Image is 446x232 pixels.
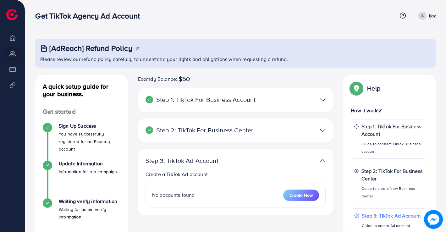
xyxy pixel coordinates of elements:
[35,83,128,98] h4: A quick setup guide for your business.
[424,210,443,229] img: image
[59,123,120,129] h4: Sign Up Success
[362,212,421,219] p: Step 3: TikTok Ad Account
[320,95,326,104] img: TikTok partner
[320,156,326,165] img: TikTok partner
[361,167,424,182] p: Step 2: TikTok For Business Center
[35,161,128,198] li: Update Information
[361,123,424,138] p: Step 1: TikTok For Business Account
[40,55,432,63] p: Please review our refund policy carefully to understand your rights and obligations when requesti...
[416,12,436,20] a: Ijaz
[146,126,262,134] p: Step 2: TikTok For Business Center
[49,44,132,53] h3: [AdReach] Refund Policy
[35,108,128,116] h4: Get started
[429,12,436,19] p: Ijaz
[146,157,262,164] p: Step 3: TikTok Ad Account
[59,168,118,175] p: Information for run campaign.
[283,190,319,201] button: Create New
[59,206,120,221] p: Waiting for admin verify information.
[59,130,120,153] p: You have successfully registered for an Ecomdy account
[351,83,362,94] img: Popup guide
[361,185,424,200] p: Guide to create New Business Center
[289,192,313,198] span: Create New
[152,191,195,198] span: No accounts found
[320,126,326,135] img: TikTok partner
[179,75,190,83] span: $50
[35,123,128,161] li: Sign Up Success
[59,161,118,167] h4: Update Information
[361,140,424,155] p: Guide to connect TikTok Business account
[138,75,177,83] span: Ecomdy Balance:
[146,170,326,178] p: Create a TikTok Ad account
[59,198,120,204] h4: Waiting verify information
[6,9,18,20] img: logo
[146,96,262,103] p: Step 1: TikTok For Business Account
[35,11,145,20] h3: Get TikTok Agency Ad Account
[367,85,380,92] p: Help
[351,107,427,114] p: How it works?
[362,222,421,229] p: Guide to create Ad account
